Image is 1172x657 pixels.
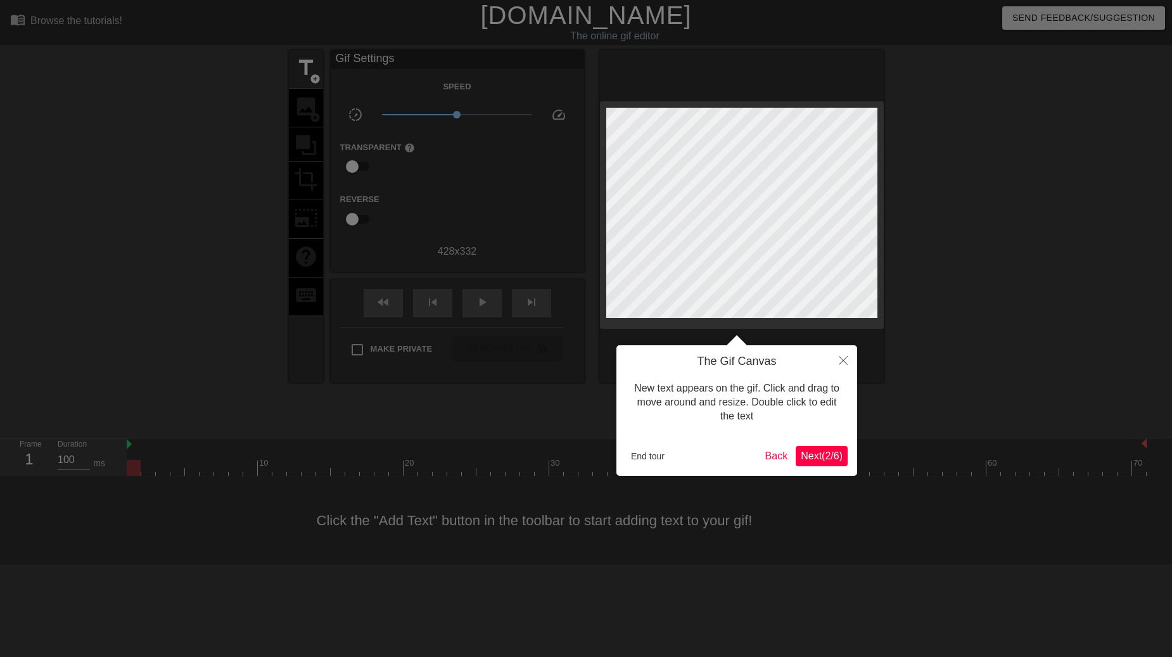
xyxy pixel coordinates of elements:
[829,345,857,374] button: Close
[801,450,843,461] span: Next ( 2 / 6 )
[626,355,848,369] h4: The Gif Canvas
[626,369,848,437] div: New text appears on the gif. Click and drag to move around and resize. Double click to edit the text
[796,446,848,466] button: Next
[626,447,670,466] button: End tour
[760,446,793,466] button: Back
